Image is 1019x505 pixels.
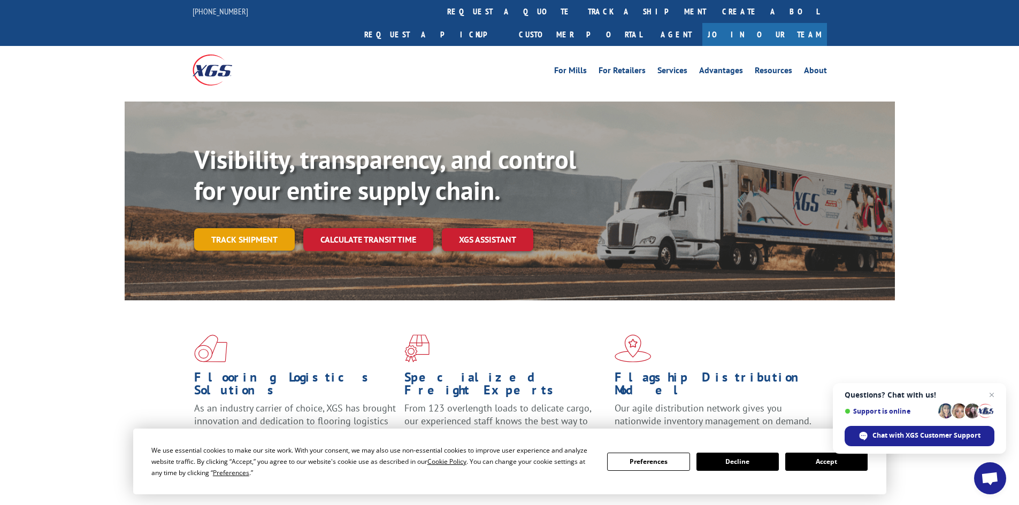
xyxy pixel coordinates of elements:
a: XGS ASSISTANT [442,228,533,251]
img: xgs-icon-total-supply-chain-intelligence-red [194,335,227,362]
h1: Flagship Distribution Model [615,371,817,402]
button: Accept [785,453,868,471]
a: Agent [650,23,702,46]
span: Preferences [213,468,249,477]
span: Cookie Policy [427,457,466,466]
a: For Retailers [599,66,646,78]
b: Visibility, transparency, and control for your entire supply chain. [194,143,576,207]
img: xgs-icon-flagship-distribution-model-red [615,335,652,362]
button: Preferences [607,453,689,471]
a: Advantages [699,66,743,78]
span: Chat with XGS Customer Support [845,426,994,446]
img: xgs-icon-focused-on-flooring-red [404,335,430,362]
a: About [804,66,827,78]
a: Join Our Team [702,23,827,46]
p: From 123 overlength loads to delicate cargo, our experienced staff knows the best way to move you... [404,402,607,449]
a: Open chat [974,462,1006,494]
button: Decline [696,453,779,471]
span: As an industry carrier of choice, XGS has brought innovation and dedication to flooring logistics... [194,402,396,440]
a: Track shipment [194,228,295,251]
a: Calculate transit time [303,228,433,251]
div: Cookie Consent Prompt [133,429,886,494]
h1: Flooring Logistics Solutions [194,371,396,402]
a: [PHONE_NUMBER] [193,6,248,17]
span: Questions? Chat with us! [845,391,994,399]
h1: Specialized Freight Experts [404,371,607,402]
a: For Mills [554,66,587,78]
span: Support is online [845,407,934,415]
a: Request a pickup [356,23,511,46]
a: Resources [755,66,792,78]
a: Services [657,66,687,78]
div: We use essential cookies to make our site work. With your consent, we may also use non-essential ... [151,445,594,478]
span: Our agile distribution network gives you nationwide inventory management on demand. [615,402,811,427]
a: Customer Portal [511,23,650,46]
span: Chat with XGS Customer Support [872,431,980,440]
